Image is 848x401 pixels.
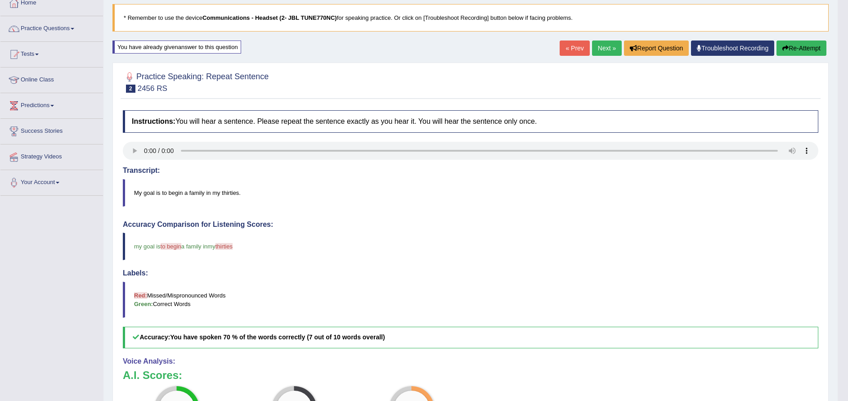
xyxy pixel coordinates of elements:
[123,369,182,381] b: A.I. Scores:
[691,41,774,56] a: Troubleshoot Recording
[776,41,826,56] button: Re-Attempt
[0,119,103,141] a: Success Stories
[592,41,622,56] a: Next »
[123,282,818,318] blockquote: Missed/Mispronounced Words Correct Words
[123,110,818,133] h4: You will hear a sentence. Please repeat the sentence exactly as you hear it. You will hear the se...
[161,243,181,250] span: to begin
[207,243,215,250] span: my
[134,292,147,299] b: Red:
[123,357,818,365] h4: Voice Analysis:
[123,269,818,277] h4: Labels:
[215,243,233,250] span: thirties
[134,301,153,307] b: Green:
[134,243,161,250] span: my goal is
[624,41,689,56] button: Report Question
[202,14,337,21] b: Communications - Headset (2- JBL TUNE770NC)
[123,70,269,93] h2: Practice Speaking: Repeat Sentence
[0,16,103,39] a: Practice Questions
[181,243,208,250] span: a family in
[123,179,818,207] blockquote: My goal is to begin a family in my thirties.
[132,117,175,125] b: Instructions:
[123,327,818,348] h5: Accuracy:
[0,144,103,167] a: Strategy Videos
[0,170,103,193] a: Your Account
[170,333,385,341] b: You have spoken 70 % of the words correctly (7 out of 10 words overall)
[112,4,829,32] blockquote: * Remember to use the device for speaking practice. Or click on [Troubleshoot Recording] button b...
[112,41,241,54] div: You have already given answer to this question
[126,85,135,93] span: 2
[123,167,818,175] h4: Transcript:
[0,42,103,64] a: Tests
[138,84,167,93] small: 2456 RS
[123,221,818,229] h4: Accuracy Comparison for Listening Scores:
[0,68,103,90] a: Online Class
[560,41,589,56] a: « Prev
[0,93,103,116] a: Predictions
